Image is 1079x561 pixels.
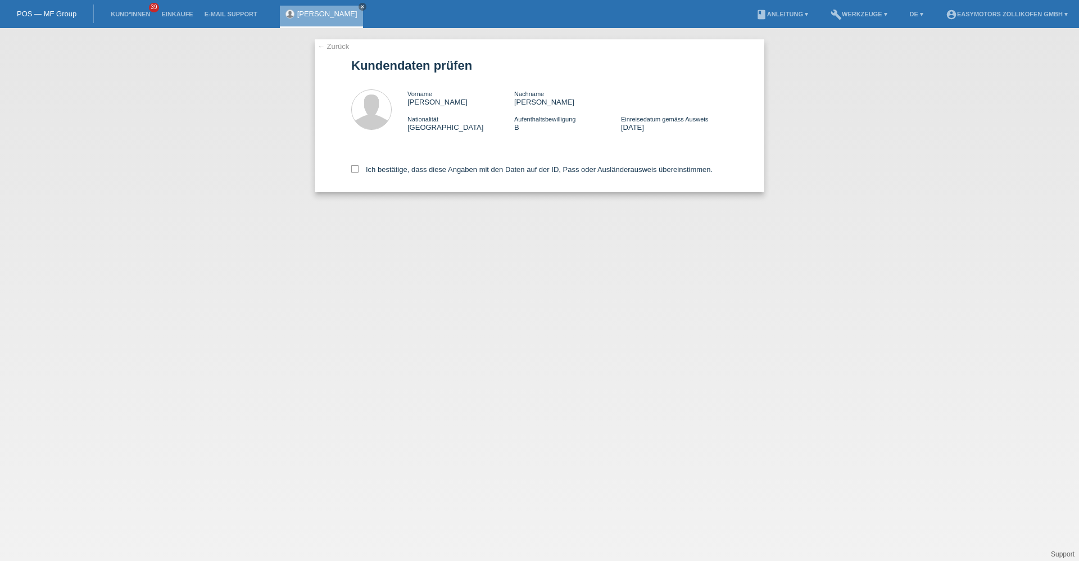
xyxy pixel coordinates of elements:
[105,11,156,17] a: Kund*innen
[351,165,713,174] label: Ich bestätige, dass diese Angaben mit den Daten auf der ID, Pass oder Ausländerausweis übereinsti...
[360,4,365,10] i: close
[407,116,438,123] span: Nationalität
[946,9,957,20] i: account_circle
[359,3,366,11] a: close
[156,11,198,17] a: Einkäufe
[199,11,263,17] a: E-Mail Support
[407,115,514,132] div: [GEOGRAPHIC_DATA]
[351,58,728,73] h1: Kundendaten prüfen
[825,11,893,17] a: buildWerkzeuge ▾
[407,89,514,106] div: [PERSON_NAME]
[756,9,767,20] i: book
[831,9,842,20] i: build
[318,42,349,51] a: ← Zurück
[514,91,544,97] span: Nachname
[621,116,708,123] span: Einreisedatum gemäss Ausweis
[514,89,621,106] div: [PERSON_NAME]
[1051,550,1075,558] a: Support
[621,115,728,132] div: [DATE]
[149,3,159,12] span: 39
[297,10,357,18] a: [PERSON_NAME]
[940,11,1073,17] a: account_circleEasymotors Zollikofen GmbH ▾
[750,11,814,17] a: bookAnleitung ▾
[514,115,621,132] div: B
[17,10,76,18] a: POS — MF Group
[904,11,929,17] a: DE ▾
[514,116,575,123] span: Aufenthaltsbewilligung
[407,91,432,97] span: Vorname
